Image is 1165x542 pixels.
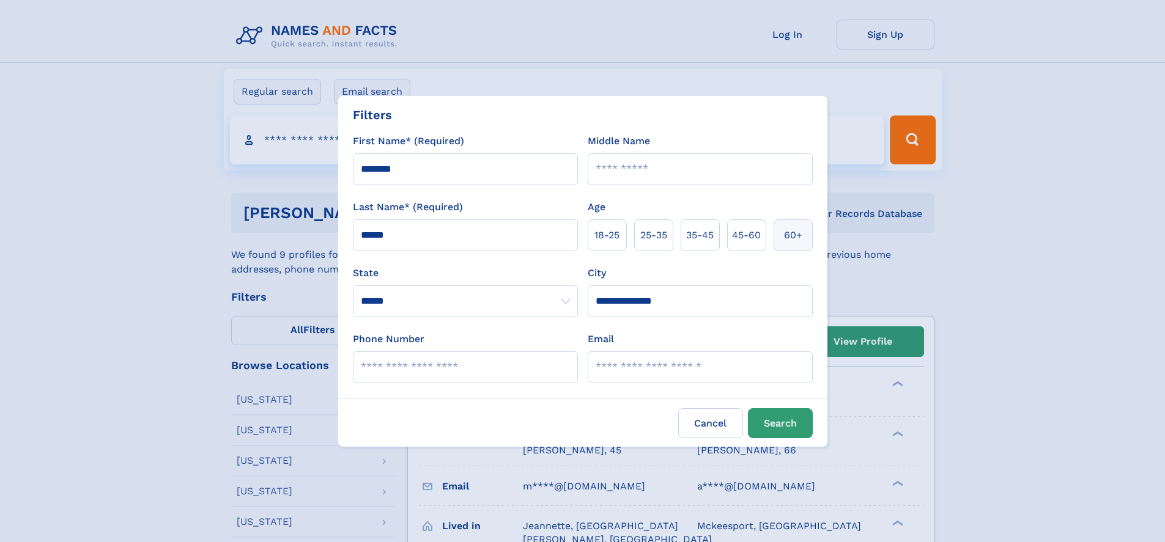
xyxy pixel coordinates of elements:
label: Middle Name [588,134,650,148]
label: Cancel [678,408,743,438]
label: Age [588,200,605,214]
span: 45‑60 [732,228,761,243]
div: Filters [353,106,392,124]
span: 18‑25 [594,228,619,243]
label: State [353,266,578,280]
button: Search [748,408,813,438]
label: Email [588,332,614,346]
label: City [588,266,606,280]
span: 25‑35 [640,228,667,243]
label: Last Name* (Required) [353,200,463,214]
label: Phone Number [353,332,424,346]
span: 60+ [784,228,802,243]
span: 35‑45 [686,228,714,243]
label: First Name* (Required) [353,134,464,148]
